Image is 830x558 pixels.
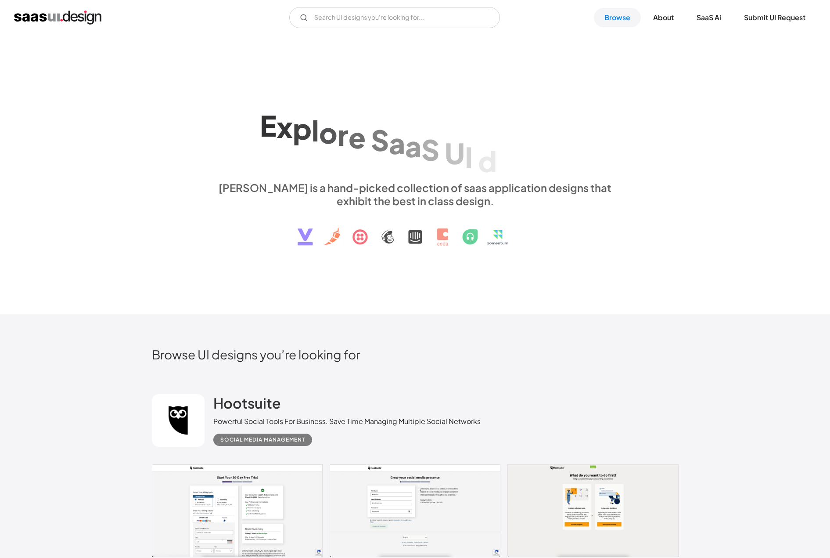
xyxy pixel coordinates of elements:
[152,347,679,362] h2: Browse UI designs you’re looking for
[389,126,405,160] div: a
[220,435,305,445] div: Social Media Management
[213,105,617,172] h1: Explore SaaS UI design patterns & interactions.
[594,8,641,27] a: Browse
[289,7,500,28] input: Search UI designs you're looking for...
[643,8,684,27] a: About
[733,8,816,27] a: Submit UI Request
[213,181,617,207] div: [PERSON_NAME] is a hand-picked collection of saas application designs that exhibit the best in cl...
[14,11,101,25] a: home
[319,116,338,149] div: o
[213,394,281,412] h2: Hootsuite
[371,123,389,157] div: S
[405,130,421,163] div: a
[260,109,277,142] div: E
[213,416,481,427] div: Powerful Social Tools For Business. Save Time Managing Multiple Social Networks
[312,114,319,148] div: l
[465,140,473,174] div: I
[445,137,465,170] div: U
[686,8,732,27] a: SaaS Ai
[277,110,293,144] div: x
[282,207,548,253] img: text, icon, saas logo
[289,7,500,28] form: Email Form
[293,112,312,145] div: p
[349,120,366,154] div: e
[478,145,497,178] div: d
[213,394,281,416] a: Hootsuite
[421,133,439,167] div: S
[338,118,349,152] div: r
